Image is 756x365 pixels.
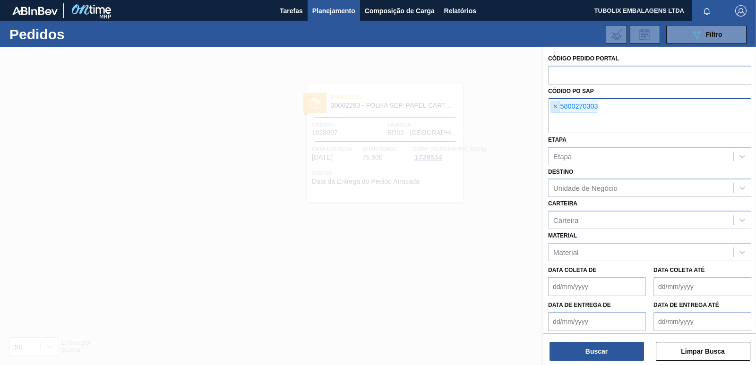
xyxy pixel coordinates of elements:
label: Código Pedido Portal [548,55,619,62]
button: Notificações [692,4,722,17]
span: Composição de Carga [365,5,435,17]
input: dd/mm/yyyy [653,277,751,296]
div: Carteira [553,216,578,224]
label: Códido PO SAP [548,88,594,94]
button: Filtro [666,25,747,44]
input: dd/mm/yyyy [548,277,646,296]
label: Data de Entrega até [653,302,719,308]
input: dd/mm/yyyy [653,312,751,331]
img: TNhmsLtSVTkK8tSr43FrP2fwEKptu5GPRR3wAAAABJRU5ErkJggg== [12,7,58,15]
label: Material [548,232,577,239]
span: × [551,101,560,112]
div: Solicitação de Revisão de Pedidos [630,25,660,44]
label: Etapa [548,136,567,143]
div: Importar Negociações dos Pedidos [606,25,627,44]
div: Unidade de Negócio [553,184,618,192]
img: Logout [735,5,747,17]
div: 5800270303 [550,101,598,113]
label: Data de Entrega de [548,302,611,308]
label: Data coleta de [548,267,596,273]
h1: Pedidos [9,29,146,40]
span: Tarefas [280,5,303,17]
label: Carteira [548,200,577,207]
div: Material [553,248,578,256]
span: Relatórios [444,5,476,17]
label: Destino [548,169,573,175]
span: Planejamento [312,5,355,17]
input: dd/mm/yyyy [548,312,646,331]
label: Data coleta até [653,267,704,273]
span: Filtro [706,31,722,38]
div: Etapa [553,152,572,160]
